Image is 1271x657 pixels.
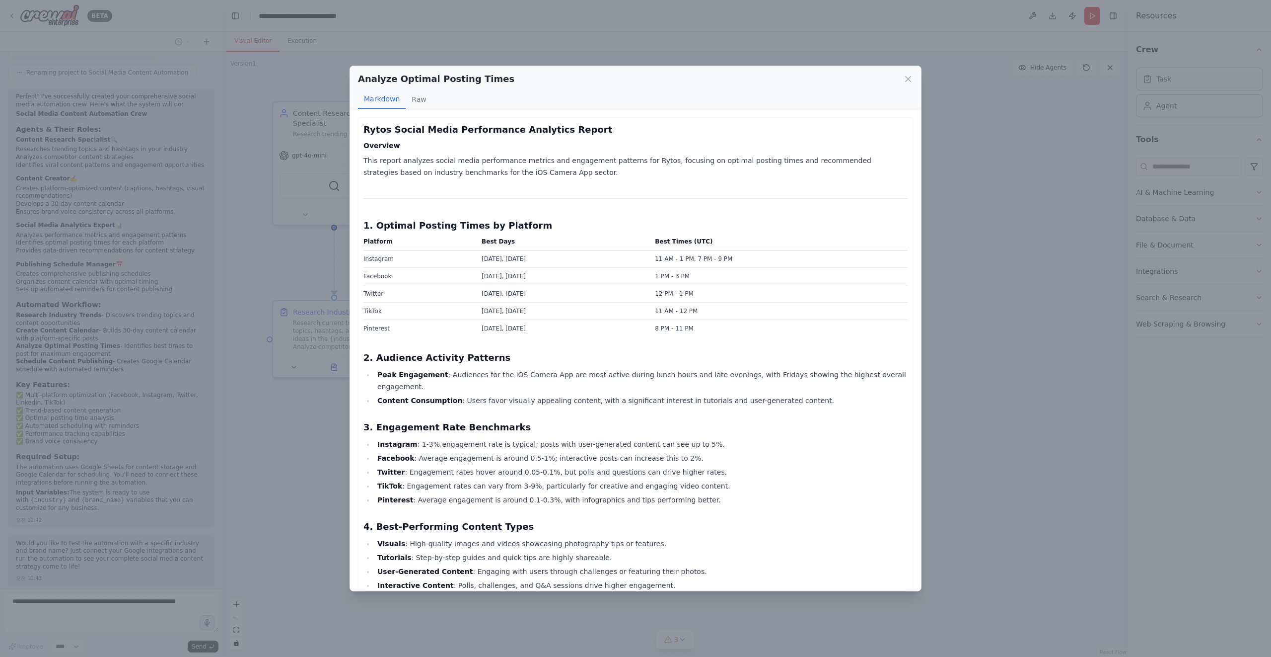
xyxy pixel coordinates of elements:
strong: Content Consumption [377,397,462,405]
h4: Overview [363,141,908,151]
li: : Users favor visually appealing content, with a significant interest in tutorials and user-gener... [374,395,908,407]
strong: Instagram [377,440,418,448]
th: Best Times (UTC) [649,237,908,250]
strong: Peak Engagement [377,371,448,379]
td: Facebook [363,268,476,285]
td: [DATE], [DATE] [476,250,649,268]
li: : Engaging with users through challenges or featuring their photos. [374,566,908,577]
td: [DATE], [DATE] [476,285,649,303]
td: 1 PM - 3 PM [649,268,908,285]
th: Platform [363,237,476,250]
li: : Audiences for the iOS Camera App are most active during lunch hours and late evenings, with Fri... [374,369,908,393]
li: : Average engagement is around 0.1-0.3%, with infographics and tips performing better. [374,494,908,506]
h3: 1. Optimal Posting Times by Platform [363,219,908,233]
p: This report analyzes social media performance metrics and engagement patterns for Rytos, focusing... [363,155,908,178]
td: 11 AM - 1 PM, 7 PM - 9 PM [649,250,908,268]
li: : Polls, challenges, and Q&A sessions drive higher engagement. [374,579,908,591]
td: [DATE], [DATE] [476,320,649,337]
strong: Visuals [377,540,405,548]
td: [DATE], [DATE] [476,268,649,285]
strong: User-Generated Content [377,568,473,575]
td: Instagram [363,250,476,268]
td: 12 PM - 1 PM [649,285,908,303]
strong: Twitter [377,468,405,476]
strong: Interactive Content [377,581,454,589]
button: Raw [406,90,432,109]
li: : Average engagement is around 0.5-1%; interactive posts can increase this to 2%. [374,452,908,464]
h3: 2. Audience Activity Patterns [363,351,908,365]
h3: 3. Engagement Rate Benchmarks [363,420,908,434]
td: Twitter [363,285,476,303]
td: 8 PM - 11 PM [649,320,908,337]
td: Pinterest [363,320,476,337]
li: : Step-by-step guides and quick tips are highly shareable. [374,552,908,564]
strong: Tutorials [377,554,412,562]
button: Markdown [358,90,406,109]
strong: TikTok [377,482,402,490]
strong: Facebook [377,454,415,462]
li: : Engagement rates can vary from 3-9%, particularly for creative and engaging video content. [374,480,908,492]
h3: Rytos Social Media Performance Analytics Report [363,123,908,137]
td: TikTok [363,303,476,320]
li: : Engagement rates hover around 0.05-0.1%, but polls and questions can drive higher rates. [374,466,908,478]
th: Best Days [476,237,649,250]
h3: 4. Best-Performing Content Types [363,520,908,534]
strong: Pinterest [377,496,414,504]
td: 11 AM - 12 PM [649,303,908,320]
td: [DATE], [DATE] [476,303,649,320]
h2: Analyze Optimal Posting Times [358,72,514,86]
li: : High-quality images and videos showcasing photography tips or features. [374,538,908,550]
li: : 1-3% engagement rate is typical; posts with user-generated content can see up to 5%. [374,438,908,450]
